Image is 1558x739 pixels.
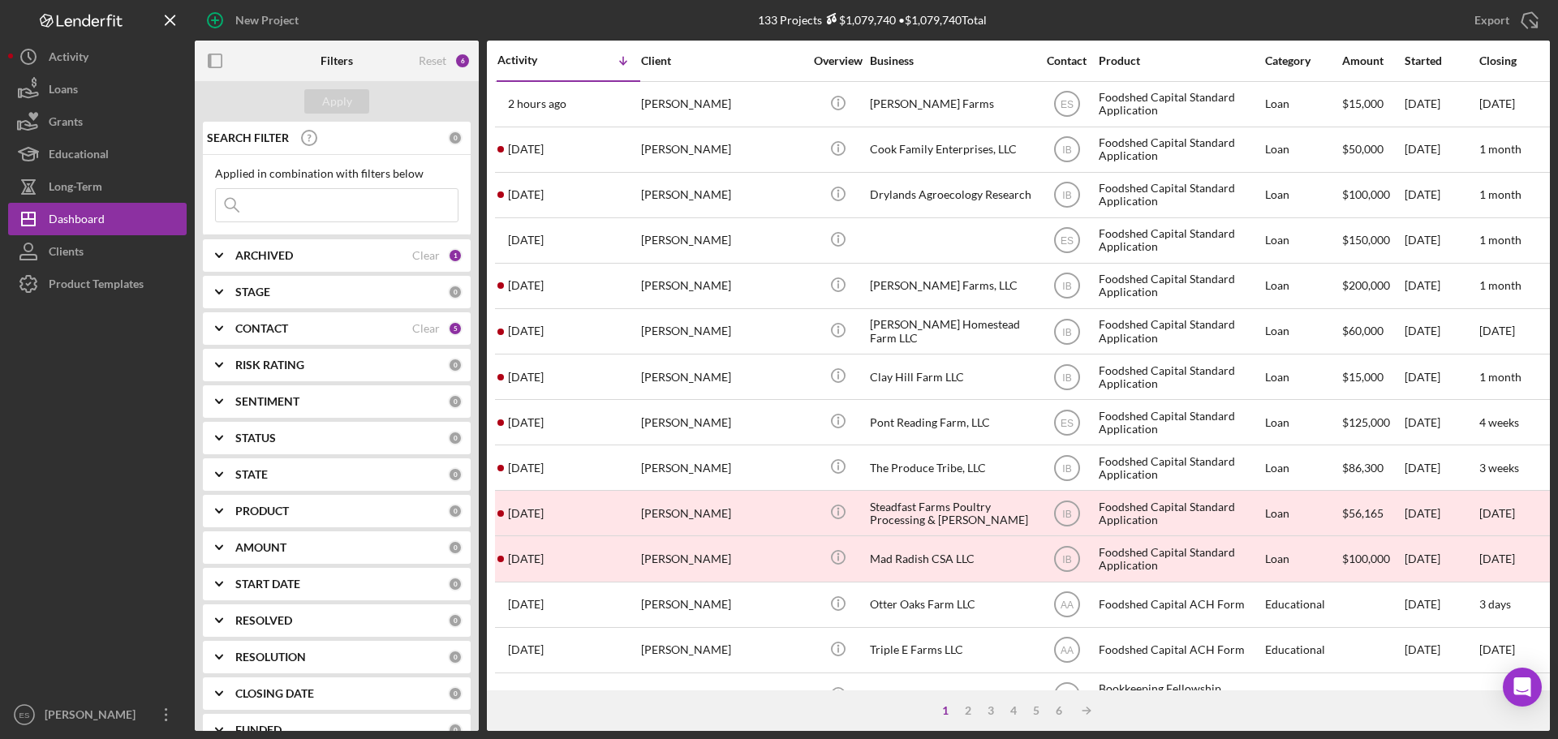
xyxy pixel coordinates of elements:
time: [DATE] [1479,642,1515,656]
div: [DATE] [1405,355,1478,398]
div: Mad Radish CSA LLC [870,537,1032,580]
div: Foodshed Capital Standard Application [1099,355,1261,398]
b: FUNDED [235,724,282,737]
div: Drylands Agroecology Research [870,174,1032,217]
div: Product [1099,54,1261,67]
div: Product Templates [49,268,144,304]
div: [DATE] [1405,83,1478,126]
div: [PERSON_NAME] [641,264,803,307]
time: 2025-10-03 18:21 [508,188,544,201]
div: Contact [1036,54,1097,67]
div: The Produce Tribe, LLC [870,446,1032,489]
time: 1 month [1479,370,1521,384]
div: Loan [1265,219,1341,262]
time: 2025-10-02 15:18 [508,234,544,247]
a: Clients [8,235,187,268]
div: Loan [1265,310,1341,353]
b: CLOSING DATE [235,687,314,700]
div: 1 [448,248,463,263]
span: $125,000 [1342,415,1390,429]
div: Educational [1265,583,1341,626]
div: [PERSON_NAME] [641,174,803,217]
div: [PERSON_NAME] [641,219,803,262]
div: Loan [1265,128,1341,171]
div: Foodshed Capital Standard Application [1099,310,1261,353]
div: Clay Hill Farm LLC [870,355,1032,398]
div: Loan [1265,83,1341,126]
div: Client [641,54,803,67]
div: [DATE] [1405,674,1478,717]
div: Foodshed Capital Standard Application [1099,219,1261,262]
div: $1,079,740 [822,13,896,27]
div: Started [1405,54,1478,67]
b: CONTACT [235,322,288,335]
a: Activity [8,41,187,73]
time: 1 month [1479,278,1521,292]
time: [DATE] [1479,506,1515,520]
div: 6 [454,53,471,69]
div: 5 [1025,704,1048,717]
div: Bookkeeping Fellowship Program Application [1099,674,1261,717]
div: Activity [49,41,88,77]
time: 4 weeks [1479,415,1519,429]
button: Dashboard [8,203,187,235]
time: [DATE] [1479,552,1515,565]
span: $50,000 [1342,142,1384,156]
text: ES [1060,690,1073,702]
time: [DATE] [1479,324,1515,337]
div: Clear [412,249,440,262]
time: 2025-07-18 19:09 [508,643,544,656]
text: IB [1062,190,1071,201]
time: 2025-10-04 01:09 [508,143,544,156]
time: 2025-09-19 03:59 [508,416,544,429]
span: $100,000 [1342,187,1390,201]
div: 1 [934,704,957,717]
time: 3 days [1479,597,1511,611]
div: Educational [1265,674,1341,717]
time: 2025-09-29 17:38 [508,324,544,337]
time: 2025-10-01 20:05 [508,279,544,292]
text: AA [1060,599,1073,611]
div: 0 [448,504,463,518]
div: Amount [1342,54,1403,67]
text: IB [1062,281,1071,292]
div: Educational [1265,629,1341,672]
b: START DATE [235,578,300,591]
div: 4 [1002,704,1025,717]
div: Clients [49,235,84,272]
div: Loan [1265,446,1341,489]
div: 3 [979,704,1002,717]
div: [DATE] [1405,583,1478,626]
div: Foodshed Capital Standard Application [1099,174,1261,217]
div: [PERSON_NAME] [641,310,803,353]
span: $15,000 [1342,370,1384,384]
div: Loan [1265,264,1341,307]
div: Loan [1265,492,1341,535]
div: 0 [448,394,463,409]
div: [DATE] [1405,629,1478,672]
div: [DATE] [1405,174,1478,217]
button: ES[PERSON_NAME] [8,698,187,731]
div: Loan [1265,355,1341,398]
div: 0 [448,577,463,591]
div: 6 [1048,704,1070,717]
time: 2025-09-15 17:36 [508,507,544,520]
div: Overview [807,54,868,67]
time: 1 month [1479,187,1521,201]
time: 2025-09-16 17:39 [508,462,544,475]
a: Loans [8,73,187,105]
div: Business [870,54,1032,67]
div: [DATE] [1405,310,1478,353]
div: 0 [448,686,463,701]
button: Product Templates [8,268,187,300]
time: 2025-08-26 12:59 [508,552,544,565]
div: Triple E Farms LLC [870,629,1032,672]
text: IB [1062,326,1071,337]
button: Grants [8,105,187,138]
div: [PERSON_NAME] [41,698,146,735]
div: Long-Term [49,170,102,207]
time: 2025-08-06 20:48 [508,598,544,611]
div: New Project [235,4,299,37]
div: [PERSON_NAME] [641,446,803,489]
